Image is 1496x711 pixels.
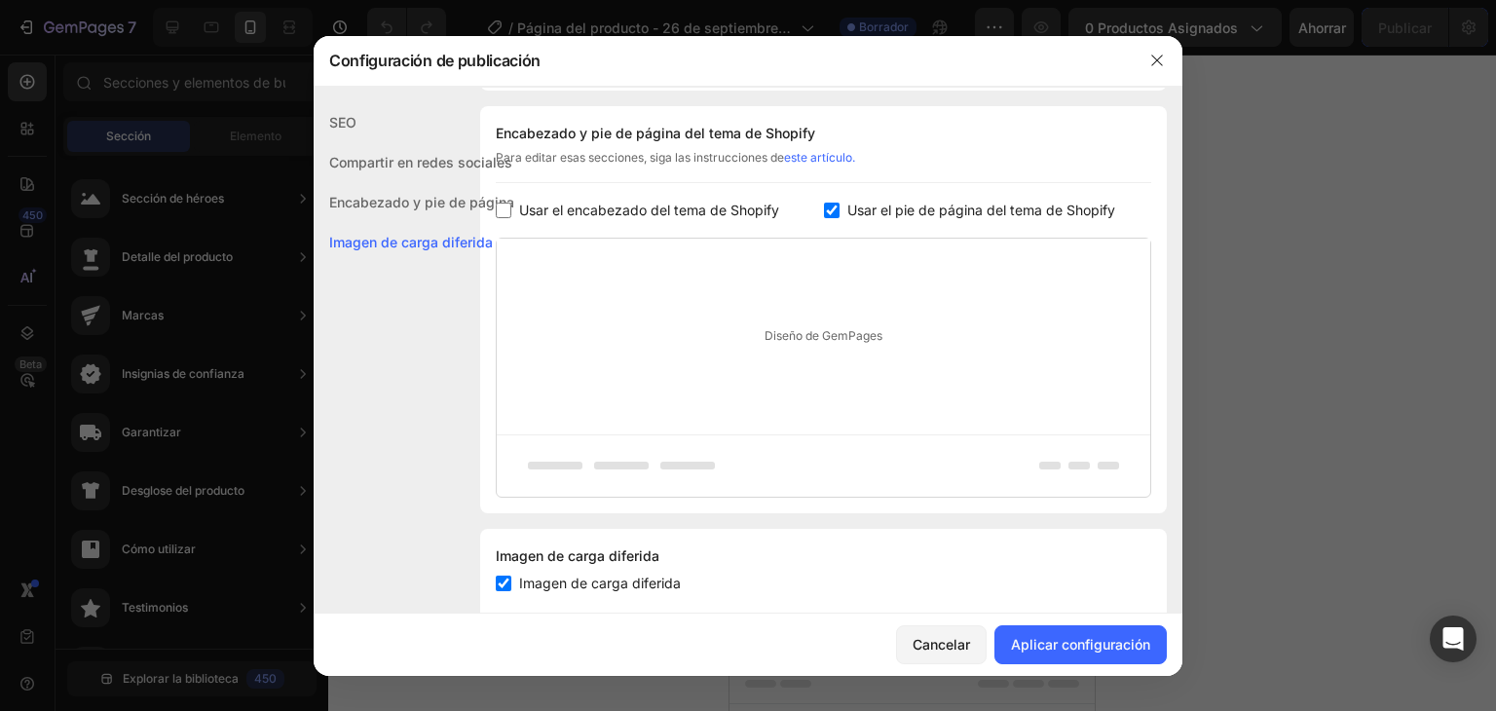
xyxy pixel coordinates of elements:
font: Imagen de carga diferida [329,234,493,250]
div: Start with Sections from sidebar [65,333,301,356]
font: Encabezado y pie de página del tema de Shopify [496,125,815,141]
button: Add elements [187,372,324,411]
font: Compartir en redes sociales [329,154,512,170]
a: este artículo. [784,150,855,165]
font: SEO [329,114,356,131]
font: Diseño de GemPages [765,328,882,343]
font: Aplicar configuración [1011,636,1150,653]
div: Start with Generating from URL or image [52,481,314,497]
font: Usar el encabezado del tema de Shopify [519,202,779,218]
font: Para editar esas secciones, siga las instrucciones de [496,150,784,165]
font: Usar el pie de página del tema de Shopify [847,202,1115,218]
button: Cancelar [896,625,987,664]
div: Abrir Intercom Messenger [1430,616,1477,662]
font: Cancelar [913,636,970,653]
font: Imagen de carga diferida [496,547,659,564]
font: Configuración de publicación [329,51,541,70]
span: iPhone 13 Mini ( 375 px) [97,10,229,29]
button: Aplicar configuración [994,625,1167,664]
button: Add sections [42,372,175,411]
font: Encabezado y pie de página [329,194,514,210]
font: Imagen de carga diferida [519,575,681,591]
